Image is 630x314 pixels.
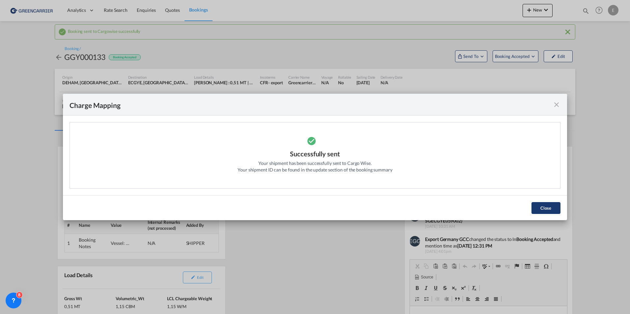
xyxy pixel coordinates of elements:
[553,101,560,109] md-icon: icon-close fg-AAA8AD cursor
[63,94,567,220] md-dialog: Please note ...
[258,160,372,167] div: Your shipment has been successfully sent to Cargo Wise.
[7,7,151,13] body: Editor, editor4
[290,149,340,160] div: Successfully sent
[70,100,121,109] div: Charge Mapping
[238,167,392,173] div: Your shipment ID can be found in the update section of the booking summary
[531,202,560,214] button: Close
[307,133,323,149] md-icon: icon-checkbox-marked-circle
